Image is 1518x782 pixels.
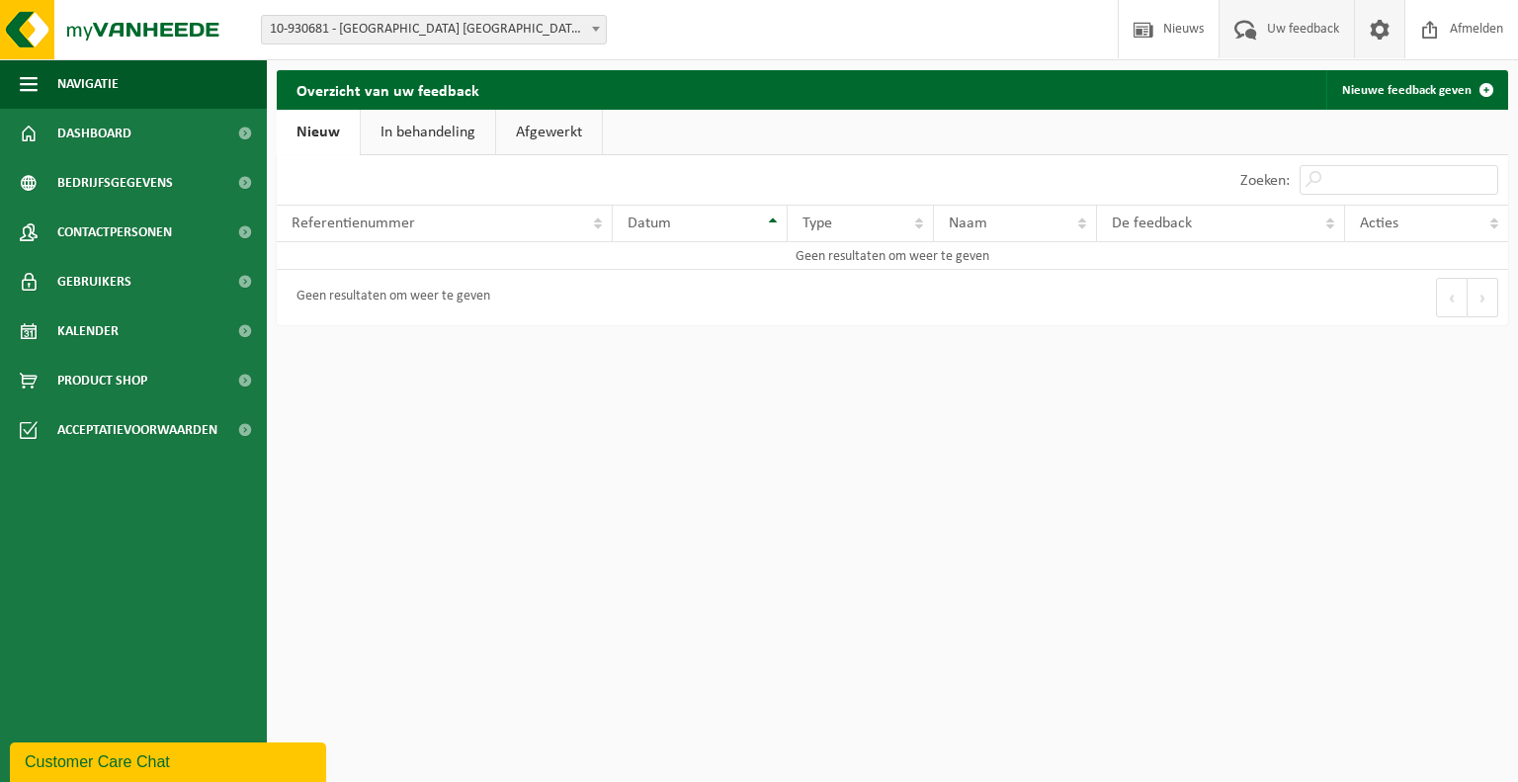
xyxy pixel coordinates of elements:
[57,257,131,306] span: Gebruikers
[57,109,131,158] span: Dashboard
[802,216,832,231] span: Type
[57,158,173,208] span: Bedrijfsgegevens
[496,110,602,155] a: Afgewerkt
[277,70,499,109] h2: Overzicht van uw feedback
[10,739,330,782] iframe: chat widget
[1240,173,1290,189] label: Zoeken:
[261,15,607,44] span: 10-930681 - KÄRCHER CENTER OUDENAARDE - OUDENAARDE
[949,216,987,231] span: Naam
[57,306,119,356] span: Kalender
[287,280,490,315] div: Geen resultaten om weer te geven
[57,356,147,405] span: Product Shop
[1112,216,1192,231] span: De feedback
[277,110,360,155] a: Nieuw
[1360,216,1398,231] span: Acties
[277,242,1508,270] td: Geen resultaten om weer te geven
[57,405,217,455] span: Acceptatievoorwaarden
[57,208,172,257] span: Contactpersonen
[1326,70,1506,110] a: Nieuwe feedback geven
[1468,278,1498,317] button: Next
[628,216,671,231] span: Datum
[292,216,415,231] span: Referentienummer
[1436,278,1468,317] button: Previous
[361,110,495,155] a: In behandeling
[262,16,606,43] span: 10-930681 - KÄRCHER CENTER OUDENAARDE - OUDENAARDE
[57,59,119,109] span: Navigatie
